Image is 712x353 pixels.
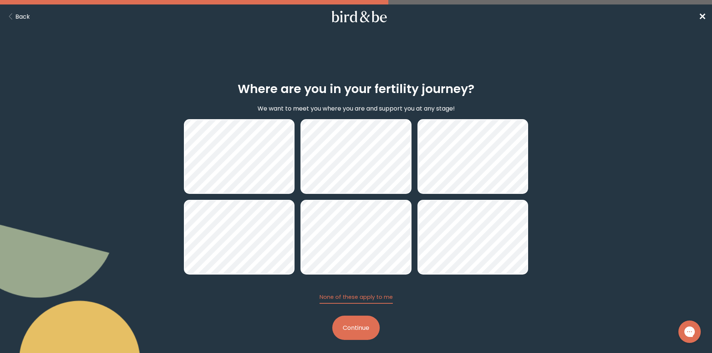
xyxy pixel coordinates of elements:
[332,316,380,340] button: Continue
[6,12,30,21] button: Back Button
[258,104,455,113] p: We want to meet you where you are and support you at any stage!
[320,293,393,304] button: None of these apply to me
[675,318,705,346] iframe: Gorgias live chat messenger
[238,80,474,98] h2: Where are you in your fertility journey?
[699,10,706,23] a: ✕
